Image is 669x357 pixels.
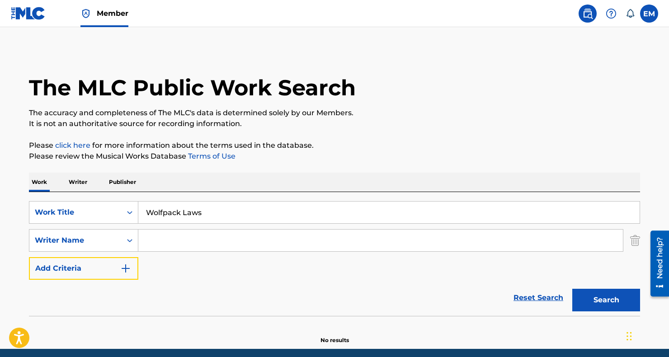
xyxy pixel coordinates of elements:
a: Public Search [579,5,597,23]
button: Search [572,289,640,311]
form: Search Form [29,201,640,316]
img: search [582,8,593,19]
p: Please review the Musical Works Database [29,151,640,162]
img: Top Rightsholder [80,8,91,19]
div: Help [602,5,620,23]
a: click here [55,141,90,150]
img: Delete Criterion [630,229,640,252]
div: Writer Name [35,235,116,246]
div: User Menu [640,5,658,23]
a: Reset Search [509,288,568,308]
a: Terms of Use [186,152,236,160]
p: The accuracy and completeness of The MLC's data is determined solely by our Members. [29,108,640,118]
p: No results [320,325,349,344]
h1: The MLC Public Work Search [29,74,356,101]
div: Work Title [35,207,116,218]
p: Please for more information about the terms used in the database. [29,140,640,151]
p: It is not an authoritative source for recording information. [29,118,640,129]
p: Work [29,173,50,192]
img: 9d2ae6d4665cec9f34b9.svg [120,263,131,274]
iframe: Chat Widget [624,314,669,357]
img: MLC Logo [11,7,46,20]
iframe: Resource Center [644,227,669,300]
p: Publisher [106,173,139,192]
p: Writer [66,173,90,192]
img: help [606,8,617,19]
div: Notifications [626,9,635,18]
div: Drag [627,323,632,350]
button: Add Criteria [29,257,138,280]
span: Member [97,8,128,19]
